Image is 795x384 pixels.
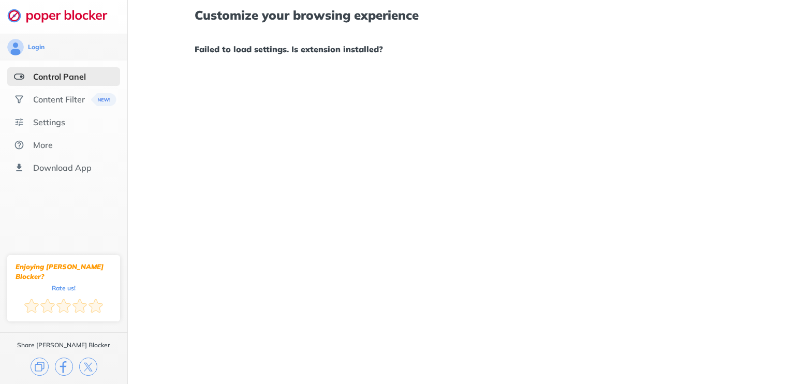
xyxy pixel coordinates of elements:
h1: Failed to load settings. Is extension installed? [195,42,728,56]
div: Download App [33,163,92,173]
div: More [33,140,53,150]
div: Login [28,43,45,51]
div: Rate us! [52,286,76,290]
img: avatar.svg [7,39,24,55]
img: features-selected.svg [14,71,24,82]
div: Control Panel [33,71,86,82]
div: Settings [33,117,65,127]
img: copy.svg [31,358,49,376]
img: x.svg [79,358,97,376]
div: Share [PERSON_NAME] Blocker [17,341,110,349]
div: Enjoying [PERSON_NAME] Blocker? [16,262,112,282]
h1: Customize your browsing experience [195,8,728,22]
img: social.svg [14,94,24,105]
img: logo-webpage.svg [7,8,119,23]
div: Content Filter [33,94,85,105]
img: settings.svg [14,117,24,127]
img: download-app.svg [14,163,24,173]
img: menuBanner.svg [91,93,116,106]
img: about.svg [14,140,24,150]
img: facebook.svg [55,358,73,376]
